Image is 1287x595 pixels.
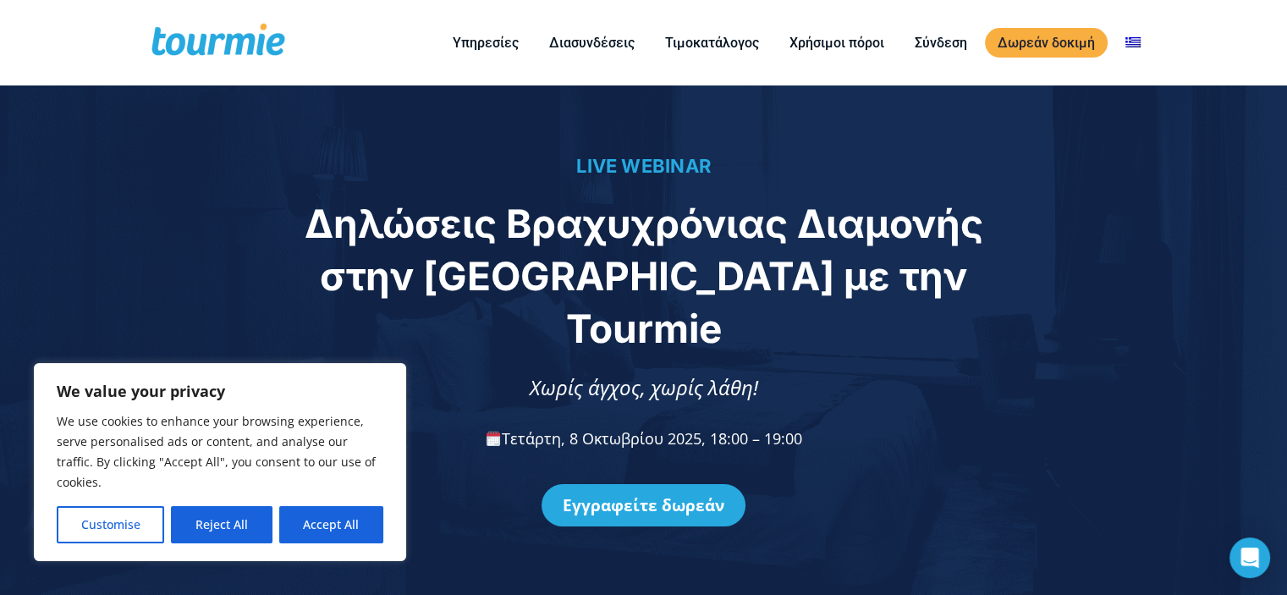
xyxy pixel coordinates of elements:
a: Διασυνδέσεις [536,32,647,53]
p: We use cookies to enhance your browsing experience, serve personalised ads or content, and analys... [57,411,383,493]
p: We value your privacy [57,381,383,401]
a: Σύνδεση [902,32,980,53]
a: Χρήσιμοι πόροι [777,32,897,53]
span: Δηλώσεις Βραχυχρόνιας Διαμονής στην [GEOGRAPHIC_DATA] με την Tourmie [305,200,983,352]
span: Χωρίς άγχος, χωρίς λάθη! [530,373,758,401]
a: Τιμοκατάλογος [652,32,772,53]
button: Customise [57,506,164,543]
span: Τετάρτη, 8 Οκτωβρίου 2025, 18:00 – 19:00 [485,428,803,449]
a: Υπηρεσίες [440,32,531,53]
div: Open Intercom Messenger [1229,537,1270,578]
span: Τηλέφωνο [369,69,437,87]
a: Εγγραφείτε δωρεάν [542,484,745,526]
a: Αλλαγή σε [1113,32,1153,53]
button: Reject All [171,506,272,543]
span: LIVE WEBINAR [576,155,711,177]
a: Δωρεάν δοκιμή [985,28,1108,58]
button: Accept All [279,506,383,543]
